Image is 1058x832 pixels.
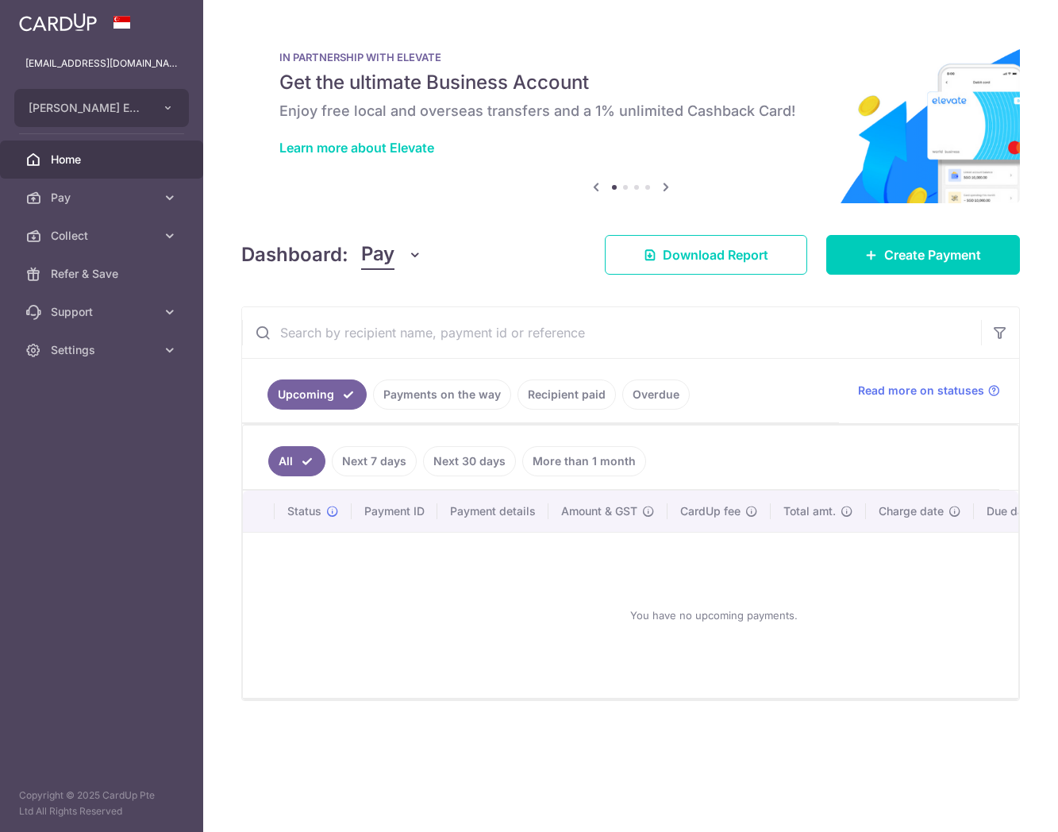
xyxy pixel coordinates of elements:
[279,102,982,121] h6: Enjoy free local and overseas transfers and a 1% unlimited Cashback Card!
[279,51,982,64] p: IN PARTNERSHIP WITH ELEVATE
[242,307,981,358] input: Search by recipient name, payment id or reference
[858,383,984,399] span: Read more on statuses
[605,235,807,275] a: Download Report
[680,503,741,519] span: CardUp fee
[268,446,325,476] a: All
[437,491,548,532] th: Payment details
[29,100,146,116] span: [PERSON_NAME] EYE CARE PTE. LTD.
[423,446,516,476] a: Next 30 days
[361,240,394,270] span: Pay
[241,25,1020,203] img: Renovation banner
[25,56,178,71] p: [EMAIL_ADDRESS][DOMAIN_NAME]
[51,228,156,244] span: Collect
[522,446,646,476] a: More than 1 month
[279,140,434,156] a: Learn more about Elevate
[987,503,1034,519] span: Due date
[287,503,321,519] span: Status
[51,190,156,206] span: Pay
[373,379,511,410] a: Payments on the way
[51,266,156,282] span: Refer & Save
[879,503,944,519] span: Charge date
[858,383,1000,399] a: Read more on statuses
[241,241,348,269] h4: Dashboard:
[826,235,1020,275] a: Create Payment
[884,245,981,264] span: Create Payment
[352,491,437,532] th: Payment ID
[561,503,637,519] span: Amount & GST
[51,152,156,168] span: Home
[783,503,836,519] span: Total amt.
[51,342,156,358] span: Settings
[279,70,982,95] h5: Get the ultimate Business Account
[361,240,422,270] button: Pay
[51,304,156,320] span: Support
[14,89,189,127] button: [PERSON_NAME] EYE CARE PTE. LTD.
[517,379,616,410] a: Recipient paid
[267,379,367,410] a: Upcoming
[622,379,690,410] a: Overdue
[332,446,417,476] a: Next 7 days
[19,13,97,32] img: CardUp
[663,245,768,264] span: Download Report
